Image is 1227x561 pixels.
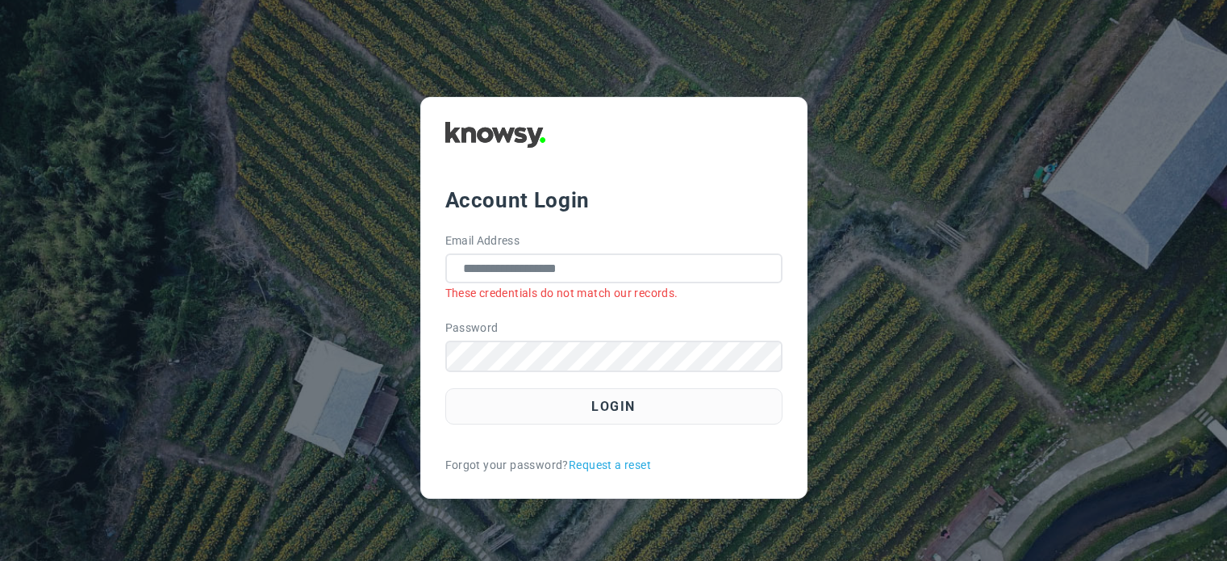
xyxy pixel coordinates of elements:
[445,320,499,337] label: Password
[445,232,520,249] label: Email Address
[569,457,651,474] a: Request a reset
[445,457,783,474] div: Forgot your password?
[445,186,783,215] div: Account Login
[445,285,783,302] div: These credentials do not match our records.
[445,388,783,425] button: Login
